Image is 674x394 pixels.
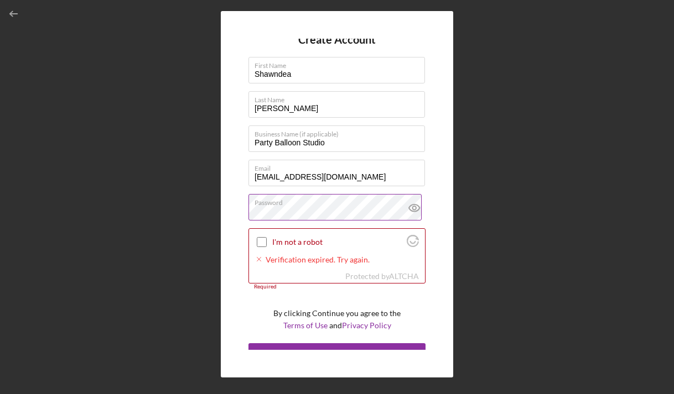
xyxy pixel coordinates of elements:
[345,272,419,281] div: Protected by
[255,195,425,207] label: Password
[283,321,328,330] a: Terms of Use
[266,255,370,264] div: Verification expired. Try again.
[407,239,419,249] a: Visit Altcha.org
[255,92,425,104] label: Last Name
[248,283,426,290] div: Required
[389,271,419,281] a: Visit Altcha.org
[273,307,401,332] p: By clicking Continue you agree to the and
[255,126,425,138] label: Business Name (if applicable)
[342,321,391,330] a: Privacy Policy
[255,57,425,70] label: First Name
[248,343,426,365] button: Create Account
[302,343,356,365] div: Create Account
[272,238,403,246] label: I'm not a robot
[255,160,425,172] label: Email
[298,33,376,46] h4: Create Account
